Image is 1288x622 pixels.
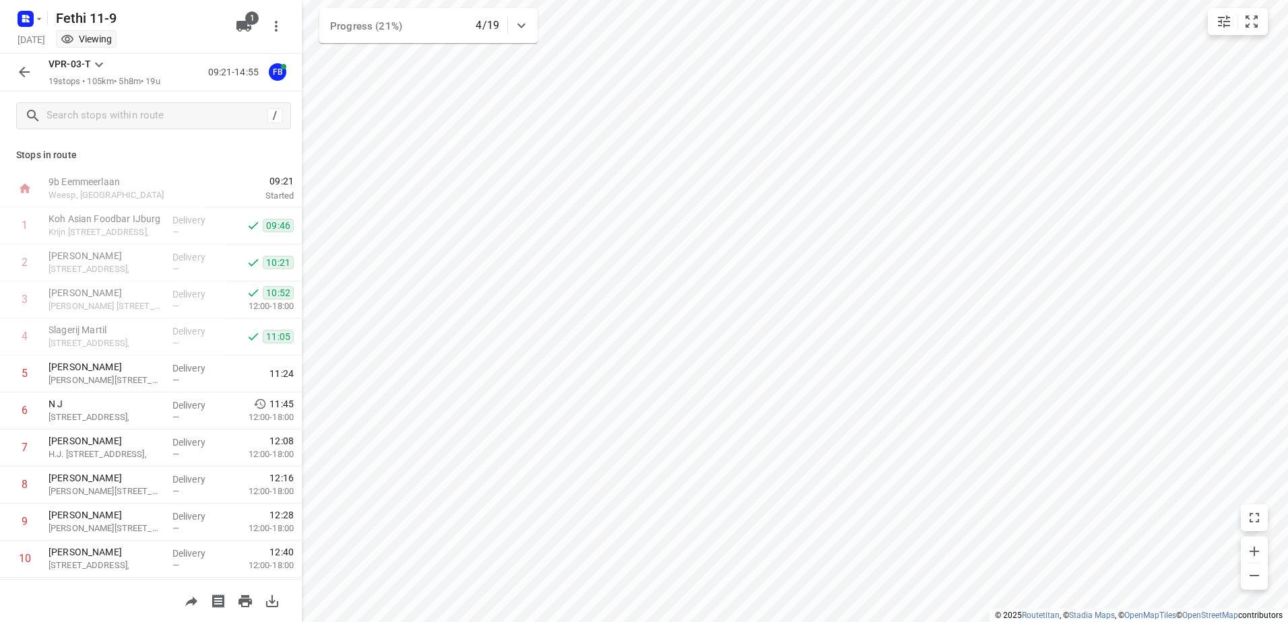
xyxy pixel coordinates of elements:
p: [PERSON_NAME] [STREET_ADDRESS], [49,300,162,313]
div: 7 [22,441,28,454]
a: Stadia Maps [1069,611,1115,620]
p: [PERSON_NAME] [49,545,162,559]
button: More [263,13,290,40]
span: 12:28 [269,508,294,522]
p: 19 stops • 105km • 5h8m • 19u [49,75,160,88]
p: 12:00-18:00 [227,448,294,461]
p: [PERSON_NAME] [49,434,162,448]
span: — [172,375,179,385]
p: Delivery [172,250,222,264]
p: H.J. [STREET_ADDRESS], [49,448,162,461]
div: You are currently in view mode. To make any changes, go to edit project. [61,32,112,46]
span: 1 [245,11,259,25]
a: OpenStreetMap [1182,611,1238,620]
a: Routetitan [1022,611,1060,620]
span: 11:45 [269,397,294,411]
p: [STREET_ADDRESS], [49,559,162,572]
span: 12:40 [269,545,294,559]
p: Delivery [172,547,222,560]
svg: Early [253,397,267,411]
p: 09:21-14:55 [208,65,264,79]
p: [PERSON_NAME] [49,286,162,300]
p: Delivery [172,473,222,486]
p: 12:00-18:00 [227,522,294,535]
svg: Done [247,330,260,343]
span: — [172,412,179,422]
button: 1 [230,13,257,40]
p: 4/19 [476,18,499,34]
div: small contained button group [1208,8,1268,35]
span: — [172,523,179,533]
span: — [172,560,179,570]
div: 9 [22,515,28,528]
p: 9b Eemmeerlaan [49,175,189,188]
p: [STREET_ADDRESS], [49,263,162,276]
div: 5 [22,367,28,380]
span: 12:08 [269,434,294,448]
p: [PERSON_NAME] [49,249,162,263]
span: Download route [259,594,286,607]
p: Delivery [172,213,222,227]
p: 12:00-18:00 [227,300,294,313]
span: Print route [232,594,259,607]
p: [PERSON_NAME][STREET_ADDRESS], [49,485,162,498]
span: 09:46 [263,219,294,232]
p: 12:00-18:00 [227,485,294,498]
p: [PERSON_NAME] [49,508,162,522]
span: — [172,264,179,274]
p: 12:00-18:00 [227,411,294,424]
p: Stops in route [16,148,286,162]
span: — [172,486,179,496]
div: 1 [22,219,28,232]
span: 11:05 [263,330,294,343]
span: 10:21 [263,256,294,269]
p: Weesp, [GEOGRAPHIC_DATA] [49,188,189,202]
p: [STREET_ADDRESS], [49,337,162,350]
p: Delivery [172,436,222,449]
p: Martini van Geffenstraat 29C, [49,374,162,387]
p: N J [49,397,162,411]
p: [PERSON_NAME][STREET_ADDRESS], [49,522,162,535]
p: Delivery [172,361,222,375]
span: Share route [178,594,205,607]
span: 10:52 [263,286,294,300]
span: Print shipping labels [205,594,232,607]
p: Slagerij Martil [49,323,162,337]
span: 12:16 [269,471,294,485]
svg: Done [247,256,260,269]
p: Delivery [172,324,222,338]
svg: Done [247,219,260,232]
span: — [172,301,179,311]
div: 10 [19,552,31,565]
div: 4 [22,330,28,343]
p: Delivery [172,510,222,523]
a: OpenMapTiles [1124,611,1176,620]
p: Started [205,189,294,203]
div: 2 [22,256,28,269]
div: 6 [22,404,28,417]
p: Delivery [172,399,222,412]
p: [PERSON_NAME] [49,471,162,485]
span: Progress (21%) [330,20,402,32]
p: 12:00-18:00 [227,559,294,572]
div: 3 [22,293,28,306]
div: / [267,108,282,123]
span: — [172,338,179,348]
span: — [172,449,179,459]
input: Search stops within route [46,106,267,127]
li: © 2025 , © , © © contributors [995,611,1283,620]
span: 09:21 [205,174,294,188]
p: Krijn [STREET_ADDRESS], [49,226,162,239]
p: VPR-03-T [49,57,91,71]
p: [STREET_ADDRESS], [49,411,162,424]
p: Koh Asian Foodbar IJburg [49,212,162,226]
p: Delivery [172,287,222,301]
div: Progress (21%)4/19 [319,8,538,43]
div: 8 [22,478,28,491]
svg: Done [247,286,260,300]
button: Map settings [1211,8,1237,35]
span: — [172,227,179,237]
p: [PERSON_NAME] [49,360,162,374]
span: Assigned to Fethi B [264,65,291,78]
span: 11:24 [269,367,294,380]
